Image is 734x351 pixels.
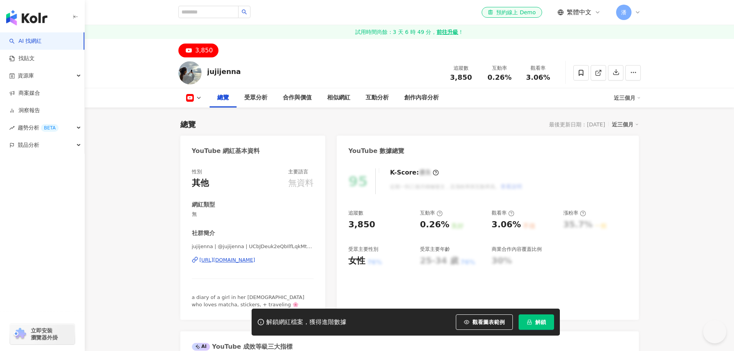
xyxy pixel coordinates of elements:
div: 網紅類型 [192,201,215,209]
div: YouTube 網紅基本資料 [192,147,260,155]
div: 性別 [192,168,202,175]
div: 追蹤數 [348,210,363,217]
div: 3.06% [492,219,521,231]
div: 近三個月 [612,119,639,129]
div: 解鎖網紅檔案，獲得進階數據 [266,318,346,326]
img: KOL Avatar [178,61,202,84]
a: chrome extension立即安裝 瀏覽器外掛 [10,324,75,344]
div: AI [192,343,210,351]
a: 試用時間尚餘：3 天 6 時 49 分，前往升級！ [85,25,734,39]
div: 受眾主要年齡 [420,246,450,253]
span: 無 [192,211,314,218]
div: 相似網紅 [327,93,350,102]
a: [URL][DOMAIN_NAME] [192,257,314,264]
div: 創作內容分析 [404,93,439,102]
div: 其他 [192,177,209,189]
div: jujijenna [207,67,241,76]
div: 女性 [348,255,365,267]
button: 觀看圖表範例 [456,314,513,330]
div: 0.26% [420,219,449,231]
span: 立即安裝 瀏覽器外掛 [31,327,58,341]
button: 解鎖 [519,314,554,330]
div: 觀看率 [524,64,553,72]
div: 社群簡介 [192,229,215,237]
div: 最後更新日期：[DATE] [549,121,605,128]
div: 受眾主要性別 [348,246,378,253]
a: 預約線上 Demo [482,7,542,18]
div: 受眾分析 [244,93,267,102]
div: BETA [41,124,59,132]
span: 潘 [621,8,627,17]
div: 總覽 [217,93,229,102]
span: jujijenna | @jujijenna | UCbJDeuk2eQbIlfLqkMtPSJA [192,243,314,250]
a: searchAI 找網紅 [9,37,42,45]
div: 主要語言 [288,168,308,175]
span: 趨勢分析 [18,119,59,136]
div: [URL][DOMAIN_NAME] [200,257,255,264]
div: 3,850 [348,219,375,231]
span: 3.06% [526,74,550,81]
img: logo [6,10,47,25]
span: 觀看圖表範例 [472,319,505,325]
span: 3,850 [450,73,472,81]
div: 互動分析 [366,93,389,102]
div: K-Score : [390,168,439,177]
div: 總覽 [180,119,196,130]
img: chrome extension [12,328,27,340]
a: 找貼文 [9,55,35,62]
span: search [242,9,247,15]
div: 無資料 [288,177,314,189]
span: a diary of a girl in her [DEMOGRAPHIC_DATA] who loves matcha, stickers, + traveling 🌸 [192,294,304,307]
a: 商案媒合 [9,89,40,97]
span: 0.26% [487,74,511,81]
span: 資源庫 [18,67,34,84]
div: 近三個月 [614,92,641,104]
div: 互動率 [485,64,514,72]
div: 3,850 [195,45,213,56]
div: 漲粉率 [563,210,586,217]
span: rise [9,125,15,131]
div: 互動率 [420,210,443,217]
div: 觀看率 [492,210,514,217]
span: 解鎖 [535,319,546,325]
span: lock [527,319,532,325]
div: YouTube 數據總覽 [348,147,404,155]
div: 追蹤數 [447,64,476,72]
a: 洞察報告 [9,107,40,114]
div: 合作與價值 [283,93,312,102]
div: 預約線上 Demo [488,8,536,16]
span: 競品分析 [18,136,39,154]
button: 3,850 [178,44,219,57]
div: YouTube 成效等級三大指標 [192,343,293,351]
div: 商業合作內容覆蓋比例 [492,246,542,253]
span: 繁體中文 [567,8,591,17]
strong: 前往升級 [437,28,458,36]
